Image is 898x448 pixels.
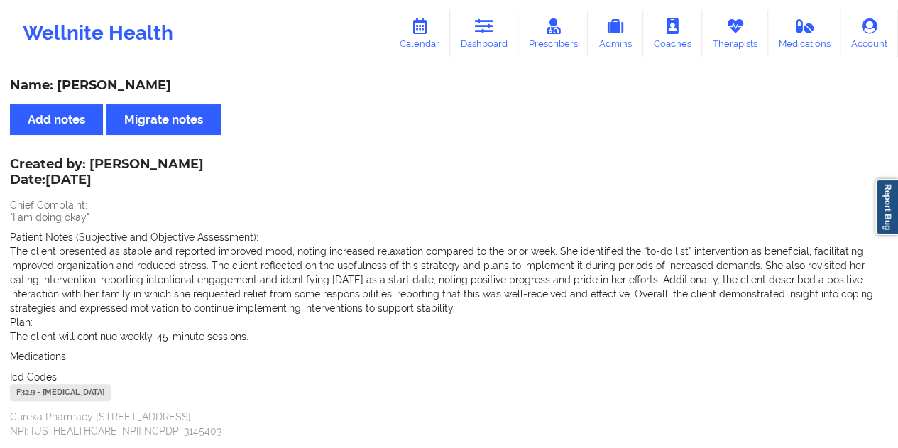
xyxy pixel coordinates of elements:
span: Plan: [10,317,33,328]
div: Created by: [PERSON_NAME] [10,157,204,190]
a: Coaches [643,10,702,57]
span: Patient Notes (Subjective and Objective Assessment): [10,231,258,243]
button: Migrate notes [106,104,221,135]
a: Prescribers [518,10,588,57]
div: Name: [PERSON_NAME] [10,77,888,94]
div: F32.9 - [MEDICAL_DATA] [10,384,111,401]
p: Curexa Pharmacy [STREET_ADDRESS] NPI: [US_HEALTHCARE_NPI] NCPDP: 3145403 [10,410,888,438]
p: The client will continue weekly, 45-minute sessions. [10,329,888,344]
button: Add notes [10,104,103,135]
a: Calendar [389,10,450,57]
a: Medications [768,10,841,57]
a: Report Bug [875,179,898,235]
a: Therapists [702,10,768,57]
a: Account [840,10,898,57]
p: The client presented as stable and reported improved mood, noting increased relaxation compared t... [10,244,888,315]
span: Medications [10,351,66,362]
p: Date: [DATE] [10,171,204,190]
span: Chief Complaint: [10,200,87,211]
span: Icd Codes [10,371,57,383]
p: "I am doing okay" [10,210,888,224]
a: Dashboard [450,10,518,57]
a: Admins [588,10,643,57]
